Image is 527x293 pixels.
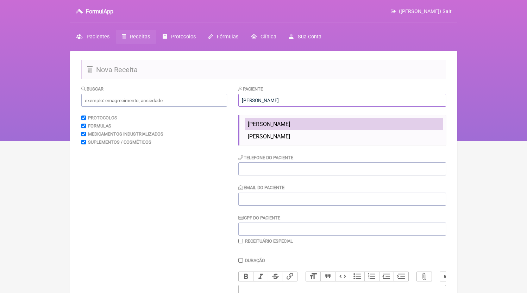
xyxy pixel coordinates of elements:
[261,34,276,40] span: Clínica
[116,30,156,44] a: Receitas
[248,121,290,127] span: [PERSON_NAME]
[217,34,238,40] span: Fórmulas
[171,34,196,40] span: Protocolos
[364,272,379,281] button: Numbers
[130,34,150,40] span: Receitas
[379,272,394,281] button: Decrease Level
[88,115,117,120] label: Protocolos
[440,272,455,281] button: Undo
[238,185,285,190] label: Email do Paciente
[202,30,245,44] a: Fórmulas
[245,30,283,44] a: Clínica
[335,272,350,281] button: Code
[87,34,109,40] span: Pacientes
[391,8,451,14] a: ([PERSON_NAME]) Sair
[320,272,335,281] button: Quote
[238,155,294,160] label: Telefone do Paciente
[88,123,111,129] label: Formulas
[238,215,281,220] label: CPF do Paciente
[417,272,432,281] button: Attach Files
[245,258,265,263] label: Duração
[283,30,327,44] a: Sua Conta
[86,8,113,15] h3: FormulApp
[306,272,321,281] button: Heading
[399,8,452,14] span: ([PERSON_NAME]) Sair
[81,60,446,79] h2: Nova Receita
[248,133,290,140] span: [PERSON_NAME]
[245,238,293,244] label: Receituário Especial
[88,131,163,137] label: Medicamentos Industrializados
[298,34,321,40] span: Sua Conta
[350,272,365,281] button: Bullets
[394,272,408,281] button: Increase Level
[238,86,263,92] label: Paciente
[70,30,116,44] a: Pacientes
[88,139,151,145] label: Suplementos / Cosméticos
[156,30,202,44] a: Protocolos
[81,86,104,92] label: Buscar
[239,272,253,281] button: Bold
[81,94,227,107] input: exemplo: emagrecimento, ansiedade
[268,272,283,281] button: Strikethrough
[253,272,268,281] button: Italic
[283,272,297,281] button: Link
